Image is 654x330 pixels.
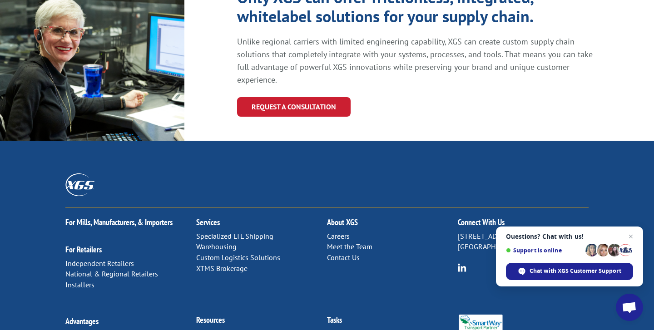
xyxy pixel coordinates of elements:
a: Services [196,217,220,227]
p: Unlike regional carriers with limited engineering capability, XGS can create custom supply chain ... [237,35,596,86]
span: Support is online [506,247,582,254]
div: Open chat [616,294,643,321]
a: Independent Retailers [65,259,134,268]
a: For Mills, Manufacturers, & Importers [65,217,173,227]
div: Chat with XGS Customer Support [506,263,633,280]
a: Warehousing [196,242,237,251]
a: For Retailers [65,244,102,255]
img: group-6 [458,263,466,272]
span: Close chat [625,231,636,242]
a: About XGS [327,217,358,227]
p: [STREET_ADDRESS] [GEOGRAPHIC_DATA], [US_STATE] 37421 [458,231,589,253]
a: Contact Us [327,253,360,262]
a: Custom Logistics Solutions [196,253,280,262]
a: Specialized LTL Shipping [196,231,273,241]
img: XGS_Logos_ALL_2024_All_White [65,173,94,196]
a: Careers [327,231,350,241]
a: Resources [196,315,225,325]
h2: Connect With Us [458,218,589,231]
a: REQUEST A CONSULTATION [237,97,351,117]
a: National & Regional Retailers [65,269,158,278]
a: XTMS Brokerage [196,264,248,273]
span: Chat with XGS Customer Support [530,267,621,275]
h2: Tasks [327,316,458,329]
span: Questions? Chat with us! [506,233,633,240]
a: Advantages [65,316,99,326]
a: Installers [65,280,94,289]
a: Meet the Team [327,242,372,251]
